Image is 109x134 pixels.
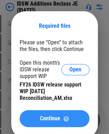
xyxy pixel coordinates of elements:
[20,81,89,101] div: FY26 IDSW release support WIP [DATE] Reconciliation_AM.xlsx
[40,116,60,121] span: Continue
[20,39,89,52] div: Please use “Open” to attach the files, then click Continue
[61,64,89,75] button: Open
[20,23,89,29] div: Required files
[20,59,61,79] div: Open this month's IDSW release support WIP
[20,110,89,127] button: ContinueContinue
[63,116,69,122] img: Continue
[69,67,81,72] span: Open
